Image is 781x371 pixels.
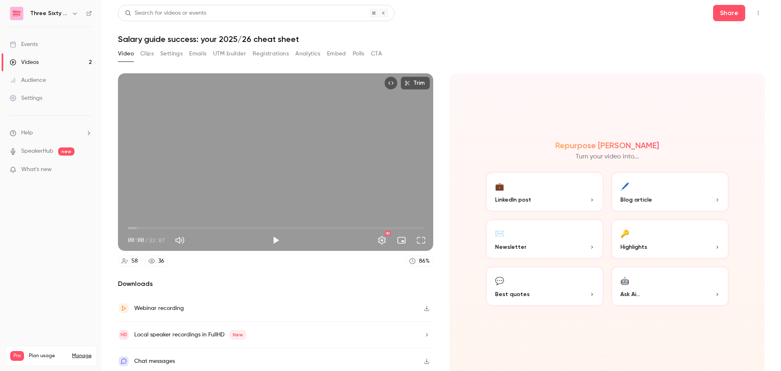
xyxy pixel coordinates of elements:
div: Events [10,40,38,48]
div: Local speaker recordings in FullHD [134,330,246,340]
span: 33:07 [149,236,165,244]
button: Embed [327,47,346,60]
h6: Three Sixty Digital [30,9,68,18]
button: Top Bar Actions [752,7,765,20]
div: 86 % [419,257,430,266]
button: Turn on miniplayer [393,232,410,248]
a: 36 [145,256,168,267]
button: ✉️Newsletter [485,219,604,259]
span: 00:00 [128,236,144,244]
button: UTM builder [213,47,246,60]
button: Play [268,232,284,248]
button: Video [118,47,134,60]
div: 🖊️ [620,180,629,192]
span: Ask Ai... [620,290,640,299]
div: Search for videos or events [125,9,206,18]
span: Blog article [620,195,652,204]
button: Full screen [413,232,429,248]
div: 36 [158,257,164,266]
span: Newsletter [495,243,526,251]
button: Clips [140,47,154,60]
span: / [145,236,148,244]
div: Chat messages [134,356,175,366]
button: Emails [189,47,206,60]
img: Three Sixty Digital [10,7,23,20]
span: Highlights [620,243,647,251]
span: What's new [21,165,52,174]
span: LinkedIn post [495,195,531,204]
button: Mute [172,232,188,248]
h1: Salary guide success: your 2025/26 cheat sheet [118,34,765,44]
div: 00:00 [128,236,165,244]
li: help-dropdown-opener [10,129,92,137]
h2: Downloads [118,279,433,289]
div: Audience [10,76,46,84]
div: 58 [131,257,138,266]
button: 💬Best quotes [485,266,604,307]
span: New [229,330,246,340]
a: Manage [72,353,92,359]
button: Trim [401,77,430,90]
div: 🔑 [620,227,629,239]
div: ✉️ [495,227,504,239]
button: 🔑Highlights [611,219,729,259]
button: Settings [374,232,390,248]
span: Help [21,129,33,137]
button: CTA [371,47,382,60]
h2: Repurpose [PERSON_NAME] [555,140,659,150]
div: 💬 [495,274,504,287]
button: 🤖Ask Ai... [611,266,729,307]
button: Polls [353,47,364,60]
div: Videos [10,58,39,66]
button: 🖊️Blog article [611,171,729,212]
div: 💼 [495,180,504,192]
div: HD [385,231,390,236]
a: SpeakerHub [21,147,53,156]
p: Turn your video into... [576,152,639,162]
a: 86% [406,256,433,267]
button: Settings [160,47,183,60]
a: 58 [118,256,142,267]
div: Webinar recording [134,303,184,313]
span: Pro [10,351,24,361]
span: Best quotes [495,290,530,299]
button: Analytics [295,47,321,60]
button: 💼LinkedIn post [485,171,604,212]
div: 🤖 [620,274,629,287]
span: Plan usage [29,353,67,359]
button: Embed video [384,77,397,90]
div: Settings [10,94,42,102]
span: new [58,147,74,156]
button: Share [713,5,745,21]
button: Registrations [253,47,289,60]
